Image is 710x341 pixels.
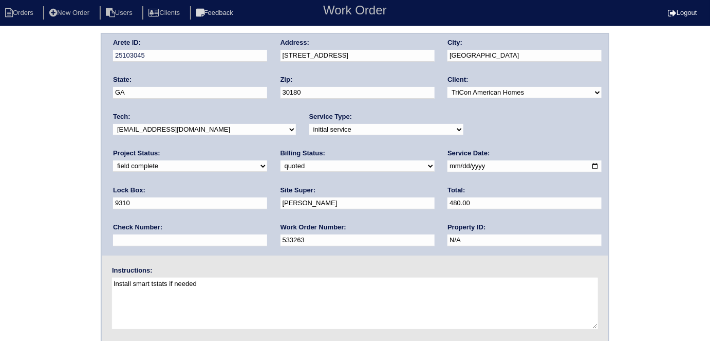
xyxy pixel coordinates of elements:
label: Arete ID: [113,38,141,47]
li: New Order [43,6,98,20]
label: Project Status: [113,149,160,158]
label: Billing Status: [281,149,325,158]
label: Zip: [281,75,293,84]
a: Logout [668,9,697,16]
label: Client: [447,75,468,84]
label: Property ID: [447,223,485,232]
textarea: Install smart tstats if needed [112,278,598,329]
label: Instructions: [112,266,153,275]
label: Lock Box: [113,186,145,195]
label: State: [113,75,132,84]
label: Service Date: [447,149,490,158]
a: Clients [142,9,188,16]
input: Enter a location [281,50,435,62]
label: Total: [447,186,465,195]
label: Address: [281,38,309,47]
a: Users [100,9,141,16]
label: Work Order Number: [281,223,346,232]
label: Tech: [113,112,130,121]
li: Feedback [190,6,241,20]
label: City: [447,38,462,47]
label: Service Type: [309,112,352,121]
li: Users [100,6,141,20]
li: Clients [142,6,188,20]
a: New Order [43,9,98,16]
label: Check Number: [113,223,162,232]
label: Site Super: [281,186,316,195]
